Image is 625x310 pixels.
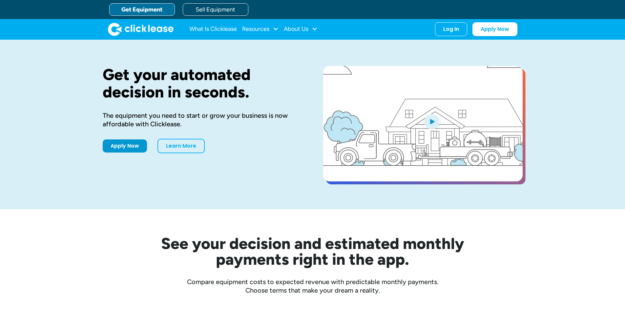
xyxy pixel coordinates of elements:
[103,111,302,128] div: The equipment you need to start or grow your business is now affordable with Clicklease.
[103,278,523,295] div: Compare equipment costs to expected revenue with predictable monthly payments. Choose terms that ...
[284,23,318,36] div: About Us
[323,66,523,181] a: open lightbox
[242,23,279,36] div: Resources
[443,26,459,32] div: Log In
[189,23,237,36] a: What Is Clicklease
[129,236,496,267] h2: See your decision and estimated monthly payments right in the app.
[108,23,174,36] a: home
[183,3,248,16] a: Sell Equipment
[423,112,441,131] img: Blue play button logo on a light blue circular background
[472,22,517,36] a: Apply Now
[103,66,302,101] h1: Get your automated decision in seconds.
[109,3,175,16] a: Get Equipment
[108,23,174,36] img: Clicklease logo
[157,139,205,153] a: Learn More
[103,139,147,153] a: Apply Now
